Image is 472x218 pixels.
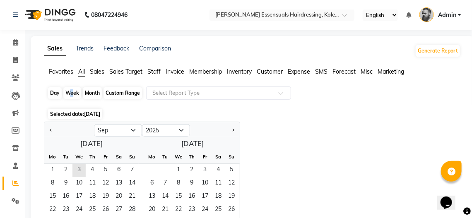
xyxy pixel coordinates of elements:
[145,177,159,190] span: 6
[112,177,125,190] div: Saturday, September 13, 2025
[212,190,225,204] span: 18
[112,177,125,190] span: 13
[185,164,198,177] div: Thursday, October 2, 2025
[48,124,54,137] button: Previous month
[159,204,172,217] span: 21
[112,190,125,204] div: Saturday, September 20, 2025
[145,190,159,204] div: Monday, October 13, 2025
[99,177,112,190] span: 12
[84,111,100,117] span: [DATE]
[172,164,185,177] div: Wednesday, October 1, 2025
[225,190,238,204] div: Sunday, October 19, 2025
[59,177,72,190] div: Tuesday, September 9, 2025
[59,190,72,204] span: 16
[212,204,225,217] div: Saturday, October 25, 2025
[257,68,283,75] span: Customer
[198,190,212,204] span: 17
[225,177,238,190] div: Sunday, October 12, 2025
[72,204,86,217] div: Wednesday, September 24, 2025
[212,177,225,190] span: 11
[99,164,112,177] span: 5
[225,190,238,204] span: 19
[125,164,139,177] div: Sunday, September 7, 2025
[125,204,139,217] div: Sunday, September 28, 2025
[86,204,99,217] span: 25
[437,185,464,210] iframe: chat widget
[159,190,172,204] div: Tuesday, October 14, 2025
[99,204,112,217] span: 26
[185,204,198,217] div: Thursday, October 23, 2025
[72,204,86,217] span: 24
[72,150,86,163] div: We
[86,164,99,177] div: Thursday, September 4, 2025
[147,68,161,75] span: Staff
[86,190,99,204] div: Thursday, September 18, 2025
[46,177,59,190] div: Monday, September 8, 2025
[90,68,104,75] span: Sales
[378,68,404,75] span: Marketing
[198,190,212,204] div: Friday, October 17, 2025
[185,190,198,204] div: Thursday, October 16, 2025
[172,190,185,204] span: 15
[94,124,142,137] select: Select month
[125,150,139,163] div: Su
[185,190,198,204] span: 16
[159,177,172,190] span: 7
[145,190,159,204] span: 13
[288,68,310,75] span: Expense
[139,45,171,52] a: Comparison
[86,150,99,163] div: Th
[112,204,125,217] span: 27
[78,68,85,75] span: All
[212,164,225,177] span: 4
[76,45,94,52] a: Trends
[361,68,373,75] span: Misc
[48,109,102,119] span: Selected date:
[416,45,460,57] button: Generate Report
[225,177,238,190] span: 12
[44,41,66,56] a: Sales
[142,124,190,137] select: Select year
[159,150,172,163] div: Tu
[198,177,212,190] span: 10
[185,177,198,190] span: 9
[172,177,185,190] div: Wednesday, October 8, 2025
[112,204,125,217] div: Saturday, September 27, 2025
[198,150,212,163] div: Fr
[59,164,72,177] div: Tuesday, September 2, 2025
[419,7,434,22] img: Admin
[145,150,159,163] div: Mo
[46,204,59,217] div: Monday, September 22, 2025
[86,190,99,204] span: 18
[99,190,112,204] div: Friday, September 19, 2025
[185,164,198,177] span: 2
[159,190,172,204] span: 14
[59,204,72,217] div: Tuesday, September 23, 2025
[198,164,212,177] span: 3
[59,190,72,204] div: Tuesday, September 16, 2025
[172,204,185,217] div: Wednesday, October 22, 2025
[112,164,125,177] div: Saturday, September 6, 2025
[72,177,86,190] div: Wednesday, September 10, 2025
[63,87,81,99] div: Week
[225,150,238,163] div: Su
[332,68,356,75] span: Forecast
[99,150,112,163] div: Fr
[59,177,72,190] span: 9
[49,68,73,75] span: Favorites
[21,3,78,26] img: logo
[212,150,225,163] div: Sa
[172,190,185,204] div: Wednesday, October 15, 2025
[109,68,142,75] span: Sales Target
[212,177,225,190] div: Saturday, October 11, 2025
[212,164,225,177] div: Saturday, October 4, 2025
[125,190,139,204] div: Sunday, September 21, 2025
[230,124,236,137] button: Next month
[99,204,112,217] div: Friday, September 26, 2025
[172,150,185,163] div: We
[46,190,59,204] div: Monday, September 15, 2025
[112,190,125,204] span: 20
[48,87,62,99] div: Day
[59,204,72,217] span: 23
[225,164,238,177] div: Sunday, October 5, 2025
